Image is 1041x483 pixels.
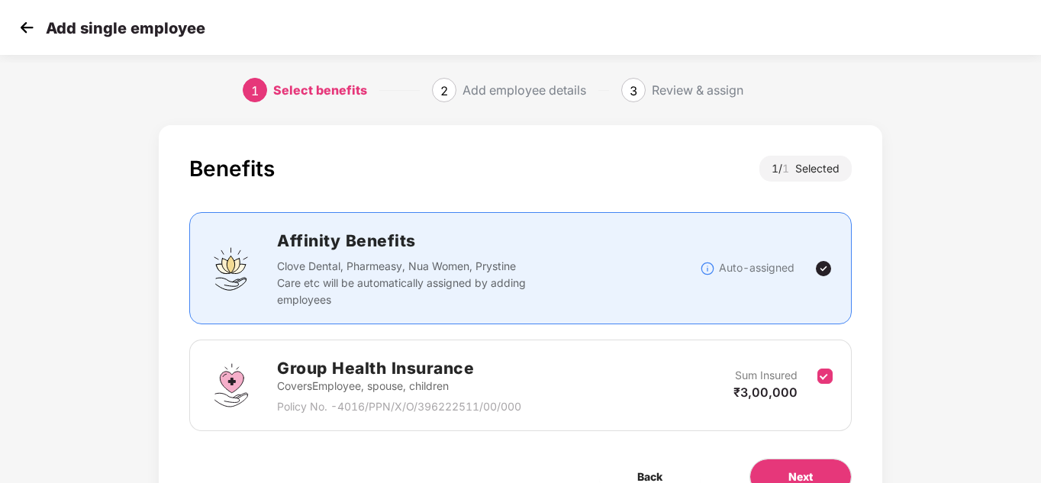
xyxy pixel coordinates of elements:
[277,356,521,381] h2: Group Health Insurance
[814,259,833,278] img: svg+xml;base64,PHN2ZyBpZD0iVGljay0yNHgyNCIgeG1sbnM9Imh0dHA6Ly93d3cudzMub3JnLzIwMDAvc3ZnIiB3aWR0aD...
[46,19,205,37] p: Add single employee
[652,78,743,102] div: Review & assign
[759,156,852,182] div: 1 / Selected
[277,398,521,415] p: Policy No. - 4016/PPN/X/O/396222511/00/000
[700,261,715,276] img: svg+xml;base64,PHN2ZyBpZD0iSW5mb18tXzMyeDMyIiBkYXRhLW5hbWU9IkluZm8gLSAzMngzMiIgeG1sbnM9Imh0dHA6Ly...
[733,385,798,400] span: ₹3,00,000
[277,378,521,394] p: Covers Employee, spouse, children
[273,78,367,102] div: Select benefits
[630,83,637,98] span: 3
[208,362,254,408] img: svg+xml;base64,PHN2ZyBpZD0iR3JvdXBfSGVhbHRoX0luc3VyYW5jZSIgZGF0YS1uYW1lPSJHcm91cCBIZWFsdGggSW5zdX...
[189,156,275,182] div: Benefits
[719,259,794,276] p: Auto-assigned
[208,246,254,291] img: svg+xml;base64,PHN2ZyBpZD0iQWZmaW5pdHlfQmVuZWZpdHMiIGRhdGEtbmFtZT0iQWZmaW5pdHkgQmVuZWZpdHMiIHhtbG...
[462,78,586,102] div: Add employee details
[782,162,795,175] span: 1
[277,228,699,253] h2: Affinity Benefits
[15,16,38,39] img: svg+xml;base64,PHN2ZyB4bWxucz0iaHR0cDovL3d3dy53My5vcmcvMjAwMC9zdmciIHdpZHRoPSIzMCIgaGVpZ2h0PSIzMC...
[277,258,530,308] p: Clove Dental, Pharmeasy, Nua Women, Prystine Care etc will be automatically assigned by adding em...
[440,83,448,98] span: 2
[735,367,798,384] p: Sum Insured
[251,83,259,98] span: 1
